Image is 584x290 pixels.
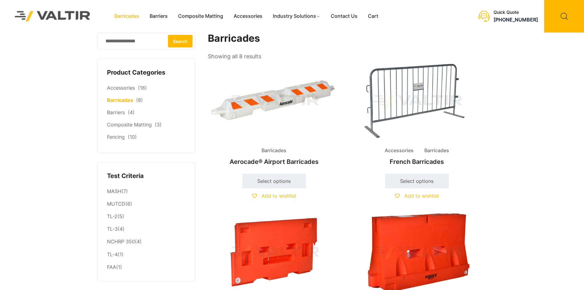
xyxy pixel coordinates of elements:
li: (4) [107,236,186,248]
h2: French Barricades [351,155,483,168]
span: (10) [128,134,137,140]
a: Accessories BarricadesFrench Barricades [351,61,483,168]
a: Industry Solutions [268,12,326,21]
span: Add to wishlist [404,193,439,199]
a: Barriers [144,12,173,21]
a: Add to wishlist [395,193,439,199]
span: (8) [136,97,143,103]
span: Accessories [380,146,418,155]
a: Add to wishlist [252,193,296,199]
span: (18) [138,85,147,91]
a: FAA [107,264,116,270]
a: Contact Us [326,12,363,21]
span: Barricades [420,146,454,155]
a: Composite Matting [107,122,152,128]
span: Add to wishlist [261,193,296,199]
a: BarricadesAerocade® Airport Barricades [208,61,340,168]
a: Select options for “French Barricades” [385,174,449,188]
span: (3) [155,122,162,128]
li: (4) [107,223,186,236]
a: [PHONE_NUMBER] [494,17,538,23]
h2: Aerocade® Airport Barricades [208,155,340,168]
a: Fencing [107,134,125,140]
a: MUTCD [107,201,125,207]
li: (1) [107,248,186,261]
a: Barricades [109,12,144,21]
a: Barriers [107,109,125,115]
button: Search [168,35,193,47]
li: (5) [107,211,186,223]
a: Accessories [228,12,268,21]
a: Cart [363,12,384,21]
a: Barricades [107,97,133,103]
li: (6) [107,198,186,211]
h4: Test Criteria [107,172,186,181]
h1: Barricades [208,33,484,44]
p: Showing all 8 results [208,51,261,62]
div: Quick Quote [494,10,538,15]
a: TL-3 [107,226,118,232]
img: Valtir Rentals [7,3,98,29]
a: Composite Matting [173,12,228,21]
a: Accessories [107,85,135,91]
a: TL-4 [107,251,118,257]
h4: Product Categories [107,68,186,77]
a: TL-2 [107,213,117,219]
span: (4) [128,109,135,115]
a: Select options for “Aerocade® Airport Barricades” [242,174,306,188]
a: MASH [107,188,121,194]
li: (1) [107,261,186,272]
li: (7) [107,185,186,198]
span: Barricades [257,146,291,155]
a: NCHRP 350 [107,238,135,245]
